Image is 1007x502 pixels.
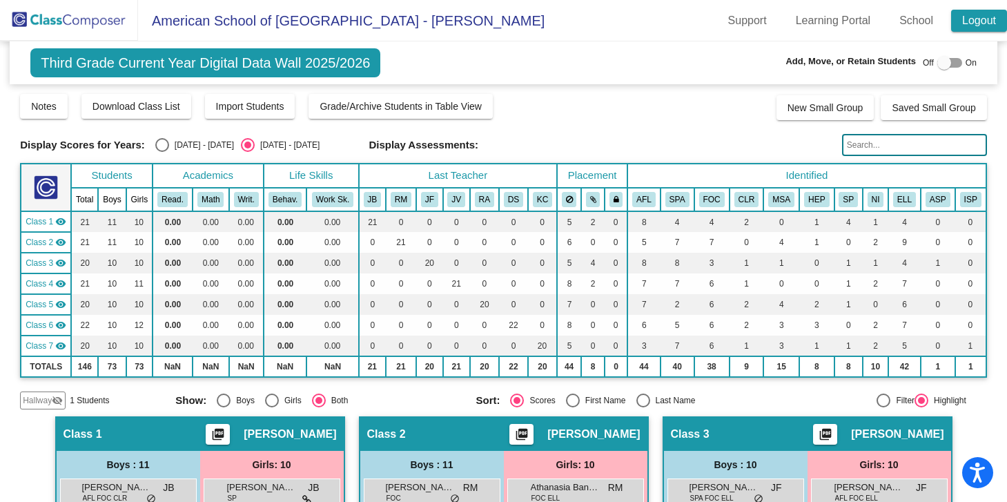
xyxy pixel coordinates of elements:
td: 10 [98,273,126,294]
td: 20 [470,294,499,315]
td: 0 [605,315,627,336]
td: 22 [71,315,98,336]
td: Kurt Callahan - No Class Name [21,336,71,356]
span: Notes [31,101,57,112]
th: Placement [557,164,627,188]
td: 0 [359,273,386,294]
td: 4 [888,253,921,273]
td: 1 [730,273,764,294]
td: 0.00 [264,294,307,315]
td: 21 [359,211,386,232]
th: Jaimee Banks [359,188,386,211]
td: 20 [71,253,98,273]
mat-icon: picture_as_pdf [817,427,834,447]
span: Class 5 [26,298,53,311]
td: 0 [470,336,499,356]
td: 10 [126,211,153,232]
td: 7 [694,232,730,253]
span: Import Students [216,101,284,112]
td: 0 [470,273,499,294]
mat-icon: visibility [55,278,66,289]
td: 0 [799,253,834,273]
td: 3 [763,315,799,336]
button: Print Students Details [509,424,534,445]
td: 0.00 [264,273,307,294]
td: 21 [386,232,416,253]
td: 0 [386,211,416,232]
td: 10 [98,315,126,336]
button: New Small Group [776,95,874,120]
td: 0 [955,273,986,294]
td: 0 [921,232,955,253]
td: 21 [71,232,98,253]
button: RA [475,192,494,207]
td: 5 [661,315,694,336]
td: 5 [557,211,581,232]
td: 7 [888,273,921,294]
td: 2 [581,273,605,294]
td: 0 [955,294,986,315]
td: 0 [799,273,834,294]
td: 20 [528,336,557,356]
span: Class 3 [26,257,53,269]
th: Parent is Staff Member [834,188,863,211]
th: Non Independent Work Habits [863,188,888,211]
td: 0 [499,232,528,253]
a: Logout [951,10,1007,32]
th: Keep with students [581,188,605,211]
th: Identified [627,164,986,188]
button: RM [391,192,411,207]
td: 5 [557,253,581,273]
span: Class 1 [26,215,53,228]
td: 7 [627,273,661,294]
td: 10 [126,294,153,315]
th: Boys [98,188,126,211]
mat-icon: visibility [55,299,66,310]
td: 0.00 [193,315,229,336]
th: Julie Venditti [443,188,470,211]
button: Download Class List [81,94,191,119]
td: Rebecca Madden - No Class Name [21,232,71,253]
td: 9 [888,232,921,253]
td: 0 [528,273,557,294]
button: JF [421,192,438,207]
td: 11 [98,211,126,232]
td: 2 [799,294,834,315]
td: 20 [71,336,98,356]
td: 11 [126,273,153,294]
td: 0 [955,253,986,273]
td: 0 [581,315,605,336]
td: 0 [834,315,863,336]
td: 10 [98,336,126,356]
th: Rebecca Madden [386,188,416,211]
th: Total [71,188,98,211]
td: 0 [863,294,888,315]
td: 0 [359,294,386,315]
th: Girls [126,188,153,211]
td: 7 [888,315,921,336]
th: Academics [153,164,264,188]
td: 0.00 [264,232,307,253]
td: 0.00 [153,336,193,356]
a: Learning Portal [785,10,882,32]
span: Download Class List [92,101,180,112]
td: 2 [863,315,888,336]
span: New Small Group [788,102,863,113]
td: 0.00 [193,253,229,273]
td: 10 [126,253,153,273]
button: ASP [926,192,950,207]
button: MSA [768,192,794,207]
span: Saved Small Group [892,102,975,113]
td: Daniele Smurthwaite - No Class Name [21,315,71,336]
button: NI [868,192,884,207]
td: 1 [834,253,863,273]
td: 0 [443,232,470,253]
td: 1 [799,211,834,232]
div: [DATE] - [DATE] [255,139,320,151]
button: AFL [632,192,656,207]
td: 0 [443,336,470,356]
td: 0 [605,294,627,315]
td: 0 [528,294,557,315]
span: Display Scores for Years: [20,139,145,151]
td: 6 [627,315,661,336]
